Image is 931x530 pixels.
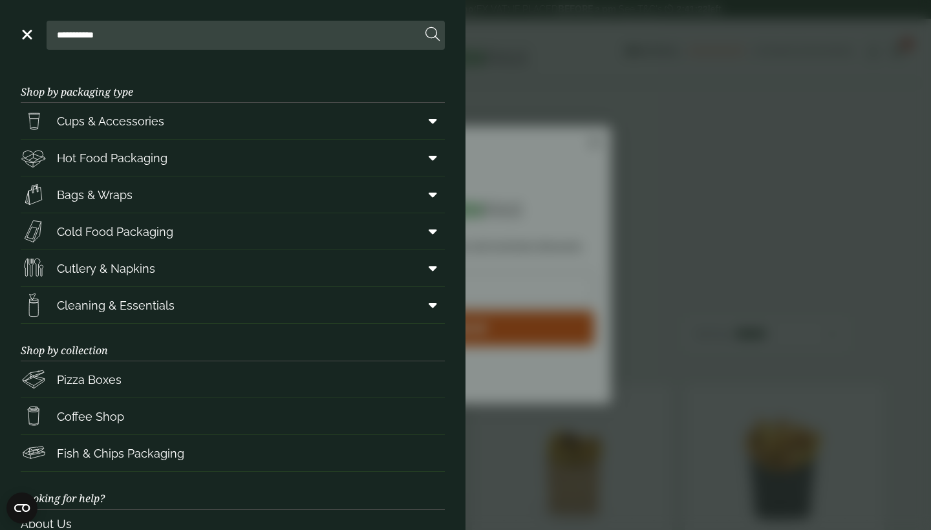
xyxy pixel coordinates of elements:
span: Cleaning & Essentials [57,297,175,314]
img: PintNhalf_cup.svg [21,108,47,134]
span: Pizza Boxes [57,371,122,388]
img: Cutlery.svg [21,255,47,281]
img: open-wipe.svg [21,292,47,318]
span: Bags & Wraps [57,186,133,204]
img: HotDrink_paperCup.svg [21,403,47,429]
span: Cups & Accessories [57,112,164,130]
span: Hot Food Packaging [57,149,167,167]
img: Deli_box.svg [21,145,47,171]
img: Sandwich_box.svg [21,218,47,244]
img: FishNchip_box.svg [21,440,47,466]
a: Coffee Shop [21,398,445,434]
h3: Looking for help? [21,472,445,509]
a: Cold Food Packaging [21,213,445,249]
span: Cutlery & Napkins [57,260,155,277]
h3: Shop by packaging type [21,65,445,103]
button: Open CMP widget [6,493,37,524]
a: Bags & Wraps [21,176,445,213]
a: Hot Food Packaging [21,140,445,176]
a: Cleaning & Essentials [21,287,445,323]
span: Fish & Chips Packaging [57,445,184,462]
a: Cups & Accessories [21,103,445,139]
h3: Shop by collection [21,324,445,361]
a: Cutlery & Napkins [21,250,445,286]
img: Pizza_boxes.svg [21,366,47,392]
span: Cold Food Packaging [57,223,173,240]
a: Fish & Chips Packaging [21,435,445,471]
img: Paper_carriers.svg [21,182,47,207]
a: Pizza Boxes [21,361,445,397]
span: Coffee Shop [57,408,124,425]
